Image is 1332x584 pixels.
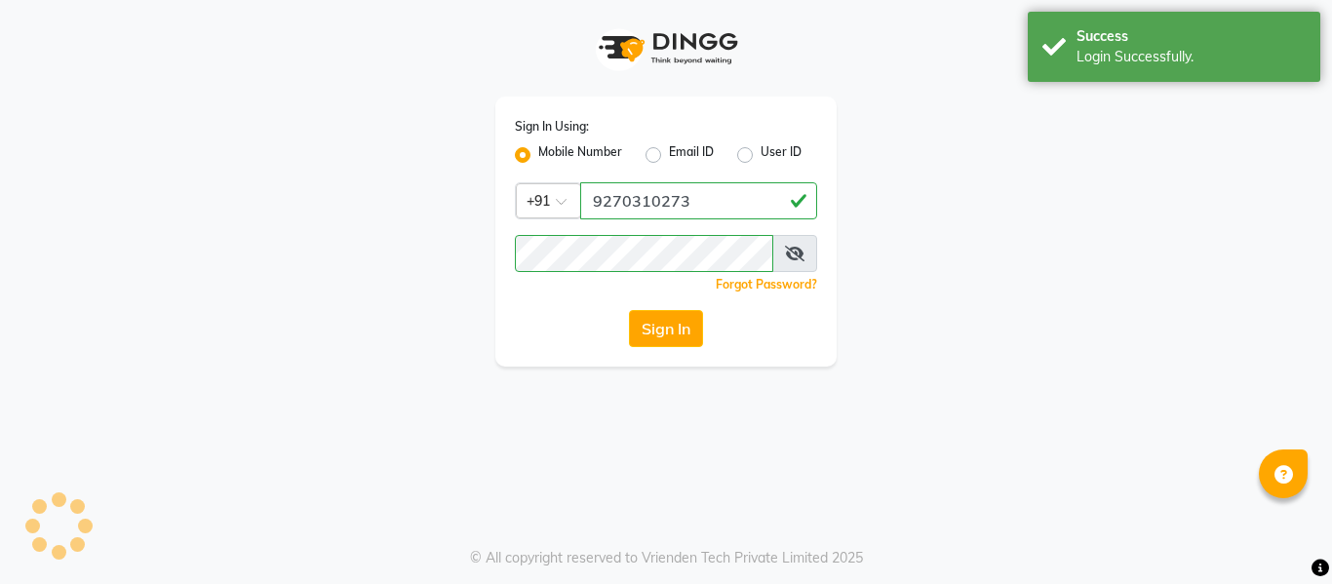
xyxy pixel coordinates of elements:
input: Username [580,182,817,219]
button: Sign In [629,310,703,347]
a: Forgot Password? [716,277,817,292]
label: Sign In Using: [515,118,589,136]
input: Username [515,235,773,272]
img: logo1.svg [588,19,744,77]
div: Success [1077,26,1306,47]
label: Mobile Number [538,143,622,167]
iframe: chat widget [1250,506,1312,565]
div: Login Successfully. [1077,47,1306,67]
label: User ID [761,143,802,167]
label: Email ID [669,143,714,167]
